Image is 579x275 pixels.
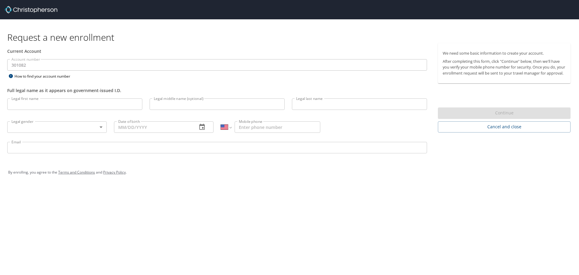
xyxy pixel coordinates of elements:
[443,59,566,76] p: After completing this form, click "Continue" below, then we'll have you verify your mobile phone ...
[7,121,107,133] div: ​
[8,165,571,180] div: By enrolling, you agree to the and .
[443,123,566,131] span: Cancel and close
[7,48,427,54] div: Current Account
[103,170,126,175] a: Privacy Policy
[58,170,95,175] a: Terms and Conditions
[443,50,566,56] p: We need some basic information to create your account.
[5,6,57,13] img: cbt logo
[235,121,320,133] input: Enter phone number
[114,121,192,133] input: MM/DD/YYYY
[7,31,575,43] h1: Request a new enrollment
[438,121,571,133] button: Cancel and close
[7,72,83,80] div: How to find your account number
[7,87,427,94] div: Full legal name as it appears on government-issued I.D.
